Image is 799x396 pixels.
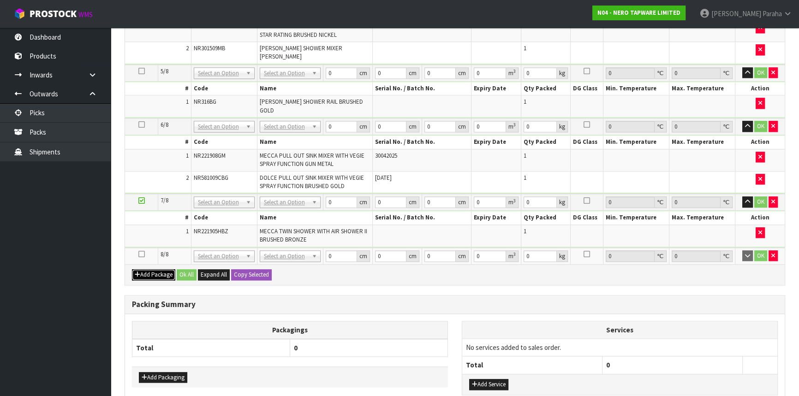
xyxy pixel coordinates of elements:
div: ℃ [655,196,667,208]
span: Select an Option [198,251,242,262]
th: Min. Temperature [603,211,669,225]
span: Select an Option [264,251,308,262]
sup: 3 [513,251,516,257]
th: Action [735,82,785,95]
span: ProStock [30,8,77,20]
div: kg [557,250,568,262]
th: Code [191,211,257,225]
div: m [506,67,519,79]
span: 8/8 [161,250,168,258]
h3: Packing Summary [132,300,778,309]
span: 5/8 [161,67,168,75]
th: DG Class [570,82,603,95]
div: ℃ [721,121,733,132]
img: cube-alt.png [14,8,25,19]
button: OK [754,250,767,261]
th: Qty Packed [521,82,570,95]
th: Name [257,82,372,95]
th: Total [132,339,290,357]
th: Expiry Date [471,211,521,225]
span: 1 [186,152,189,160]
span: 1 [186,98,189,106]
div: m [506,121,519,132]
span: 1 [524,227,526,235]
span: NR301509MB [194,44,225,52]
span: [PERSON_NAME] SHOWER MIXER [PERSON_NAME] [260,44,342,60]
button: Copy Selected [231,269,272,280]
button: OK [754,67,767,78]
th: Code [191,136,257,149]
span: [PERSON_NAME] [711,9,761,18]
th: Max. Temperature [669,211,735,225]
span: [DATE] [375,174,392,182]
th: Services [462,321,777,339]
span: Select an Option [198,68,242,79]
th: Expiry Date [471,136,521,149]
span: 2 [186,174,189,182]
th: # [125,136,191,149]
div: cm [456,67,469,79]
th: Min. Temperature [603,82,669,95]
span: 1 [524,174,526,182]
span: NR581009CBG [194,174,228,182]
button: OK [754,121,767,132]
div: cm [456,121,469,132]
th: # [125,82,191,95]
button: Add Service [469,379,508,390]
span: 0 [294,343,298,352]
span: Select an Option [264,121,308,132]
th: DG Class [570,211,603,225]
strong: N04 - NERO TAPWARE LIMITED [597,9,680,17]
small: WMS [78,10,93,19]
div: cm [406,121,419,132]
span: 1 [524,44,526,52]
span: MECCA PULL OUT SINK MIXER WITH VEGIE SPRAY FUNCTION GUN METAL [260,152,364,168]
div: cm [357,121,370,132]
th: Action [735,211,785,225]
div: cm [406,250,419,262]
a: N04 - NERO TAPWARE LIMITED [592,6,686,20]
th: Serial No. / Batch No. [372,211,471,225]
span: 30042025 [375,152,397,160]
div: m [506,196,519,208]
span: 1 [524,98,526,106]
div: ℃ [655,250,667,262]
th: # [125,211,191,225]
button: Ok All [177,269,197,280]
div: cm [357,250,370,262]
span: Select an Option [264,68,308,79]
span: Select an Option [198,197,242,208]
th: Total [462,356,602,374]
th: Max. Temperature [669,82,735,95]
span: 1 [186,227,189,235]
th: Packagings [132,321,448,339]
th: Name [257,136,372,149]
span: Select an Option [198,121,242,132]
span: DOLCE PULL OUT SINK MIXER WITH VEGIE SPRAY FUNCTION BRUSHED GOLD [260,174,364,190]
span: 6/8 [161,121,168,129]
span: 1 [524,152,526,160]
div: kg [557,67,568,79]
span: MECCA TWIN SHOWER WITH AIR SHOWER II BRUSHED BRONZE [260,227,367,243]
span: Select an Option [264,197,308,208]
th: DG Class [570,136,603,149]
th: Serial No. / Batch No. [372,82,471,95]
sup: 3 [513,198,516,204]
th: Min. Temperature [603,136,669,149]
span: 2 [186,44,189,52]
span: NR316BG [194,98,216,106]
sup: 3 [513,122,516,128]
span: Expand All [201,271,227,278]
span: NR221905HBZ [194,227,228,235]
span: [PERSON_NAME] SHOWER RAIL BRUSHED GOLD [260,98,363,114]
th: Serial No. / Batch No. [372,136,471,149]
span: Paraha [763,9,782,18]
span: 7/8 [161,196,168,204]
div: ℃ [721,196,733,208]
th: Action [735,136,785,149]
div: ℃ [655,121,667,132]
th: Qty Packed [521,211,570,225]
th: Expiry Date [471,82,521,95]
div: cm [456,250,469,262]
span: NR221908GM [194,152,226,160]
